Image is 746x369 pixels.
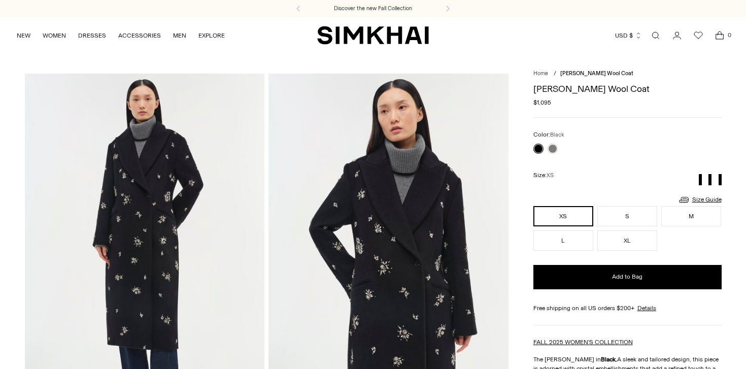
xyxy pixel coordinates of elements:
span: $1,095 [533,98,551,107]
span: Black [550,131,564,138]
a: Size Guide [678,193,722,206]
button: M [661,206,721,226]
a: Home [533,70,548,77]
span: Add to Bag [612,273,642,281]
strong: Black. [601,356,617,363]
a: ACCESSORIES [118,24,161,47]
div: / [554,70,556,78]
button: USD $ [615,24,642,47]
label: Size: [533,171,554,180]
button: XS [533,206,593,226]
a: FALL 2025 WOMEN'S COLLECTION [533,339,633,346]
div: Free shipping on all US orders $200+ [533,304,722,313]
a: Open cart modal [709,25,730,46]
a: MEN [173,24,186,47]
span: XS [547,172,554,179]
nav: breadcrumbs [533,70,722,78]
a: Discover the new Fall Collection [334,5,412,13]
a: Wishlist [688,25,708,46]
a: SIMKHAI [317,25,429,45]
a: Details [637,304,656,313]
span: [PERSON_NAME] Wool Coat [560,70,633,77]
a: NEW [17,24,30,47]
span: 0 [725,30,734,40]
a: EXPLORE [198,24,225,47]
a: DRESSES [78,24,106,47]
a: Go to the account page [667,25,687,46]
label: Color: [533,130,564,140]
button: Add to Bag [533,265,722,289]
button: L [533,230,593,251]
h1: [PERSON_NAME] Wool Coat [533,84,722,93]
a: Open search modal [646,25,666,46]
button: XL [597,230,657,251]
a: WOMEN [43,24,66,47]
button: S [597,206,657,226]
